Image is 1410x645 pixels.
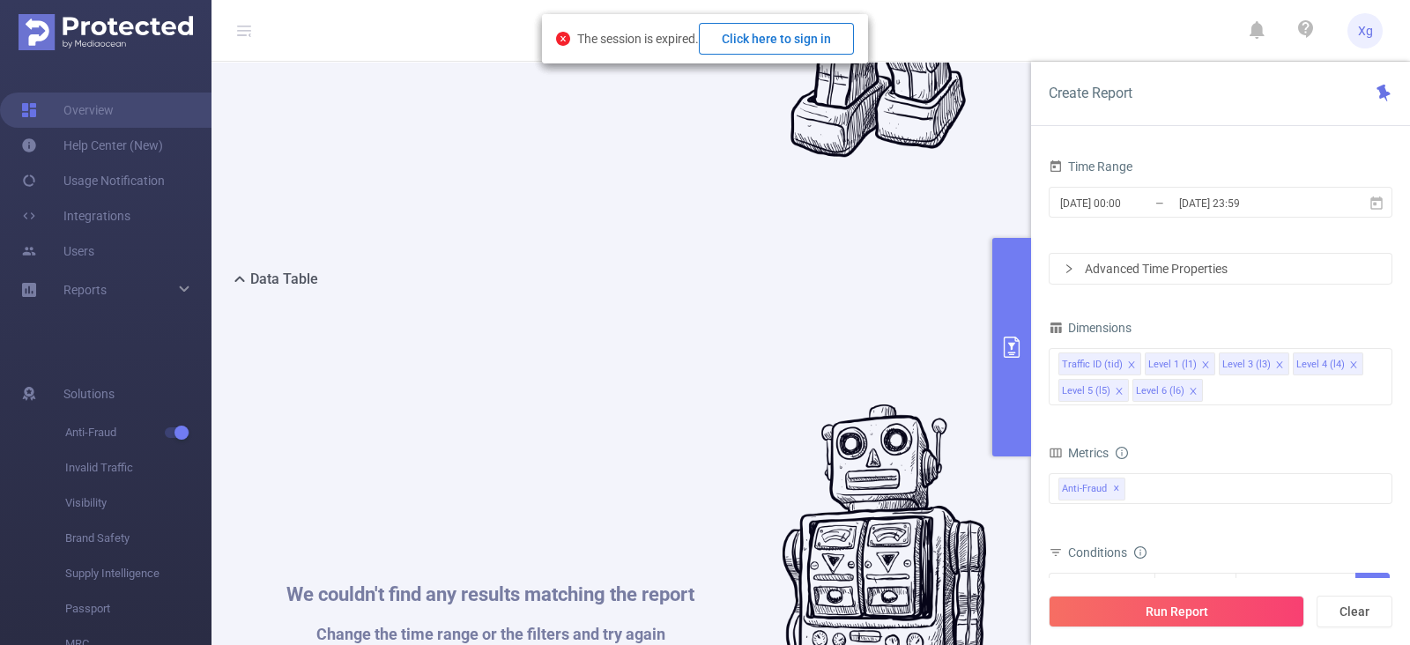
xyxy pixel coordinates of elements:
div: Level 3 (l3) [1222,353,1271,376]
span: Time Range [1049,159,1132,174]
i: icon: info-circle [1134,546,1147,559]
button: Click here to sign in [699,23,854,55]
h2: Data Table [250,269,318,290]
h1: We couldn't find any results matching the report [286,585,694,604]
span: Supply Intelligence [65,556,211,591]
li: Level 3 (l3) [1219,352,1289,375]
h1: Change the time range or the filters and try again [286,626,694,642]
li: Traffic ID (tid) [1058,352,1141,375]
span: Solutions [63,376,115,411]
i: icon: close [1189,387,1198,397]
button: Clear [1317,596,1392,627]
img: Protected Media [19,14,193,50]
i: icon: right [1064,263,1074,274]
span: Brand Safety [65,521,211,556]
i: icon: close [1115,387,1124,397]
div: Traffic ID (tid) [1062,353,1123,376]
div: icon: rightAdvanced Time Properties [1050,254,1391,284]
li: Level 4 (l4) [1293,352,1363,375]
li: Level 6 (l6) [1132,379,1203,402]
i: icon: close [1349,360,1358,371]
li: Level 5 (l5) [1058,379,1129,402]
span: Visibility [65,486,211,521]
i: icon: close [1275,360,1284,371]
a: Overview [21,93,114,128]
a: Reports [63,272,107,308]
i: icon: close-circle [556,32,570,46]
i: icon: close [1201,360,1210,371]
div: Traffic ID (tid) [1058,574,1135,603]
a: Integrations [21,198,130,234]
i: icon: close [1127,360,1136,371]
span: The session is expired. [577,32,854,46]
span: Anti-Fraud [65,415,211,450]
span: Xg [1358,13,1373,48]
span: Invalid Traffic [65,450,211,486]
span: Conditions [1068,545,1147,560]
span: Reports [63,283,107,297]
div: Level 5 (l5) [1062,380,1110,403]
span: Create Report [1049,85,1132,101]
a: Users [21,234,94,269]
div: Level 6 (l6) [1136,380,1184,403]
span: Dimensions [1049,321,1132,335]
span: Anti-Fraud [1058,478,1125,500]
i: icon: info-circle [1116,447,1128,459]
li: Level 1 (l1) [1145,352,1215,375]
input: End date [1177,191,1320,215]
span: ✕ [1113,478,1120,500]
button: Add [1355,573,1390,604]
div: Level 1 (l1) [1148,353,1197,376]
input: Start date [1058,191,1201,215]
span: Metrics [1049,446,1109,460]
div: Level 4 (l4) [1296,353,1345,376]
span: Passport [65,591,211,626]
button: Run Report [1049,596,1304,627]
a: Help Center (New) [21,128,163,163]
div: Contains [1164,574,1220,603]
a: Usage Notification [21,163,165,198]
